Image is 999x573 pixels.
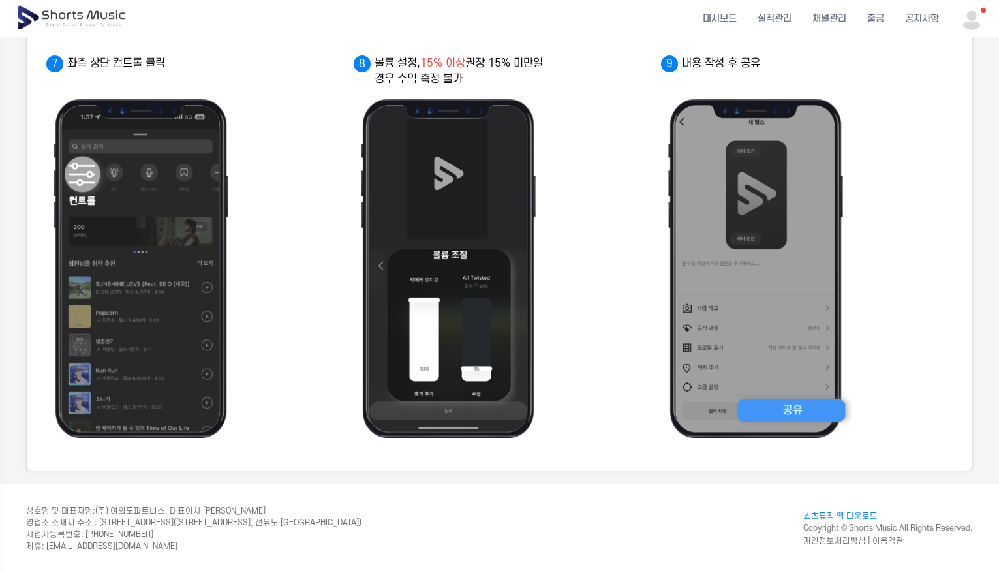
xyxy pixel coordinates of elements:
[46,97,237,438] img: 모바일가이드
[803,510,973,546] div: Copyright © Shorts Music All Rights Reserved.
[692,1,747,36] a: 대시보드
[895,1,949,36] a: 공지사항
[26,506,95,516] span: 상호명 및 대표자명 :
[354,97,544,438] img: 모바일가이드
[46,55,242,71] p: 좌측 상단 컨트롤 클릭
[803,536,904,546] a: 개인정보처리방침 | 이용약관
[960,7,983,30] img: 사용자 이미지
[661,55,857,71] p: 내용 작성 후 공유
[26,518,97,527] span: 영업소 소재지 주소 :
[857,1,895,36] a: 출금
[747,1,802,36] a: 실적관리
[661,97,852,438] img: 모바일가이드
[26,505,361,552] div: (주) 여의도파트너스, 대표이사 [PERSON_NAME] [STREET_ADDRESS]([STREET_ADDRESS], 선유도 [GEOGRAPHIC_DATA]) 사업자등록번호...
[802,1,857,36] a: 채널관리
[803,510,973,522] a: 쇼츠뮤직 앱 다운로드
[354,55,549,87] p: 볼륨 설정, 권장 15% 미만일 경우 수익 측정 불가
[420,57,465,69] bold: 15% 이상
